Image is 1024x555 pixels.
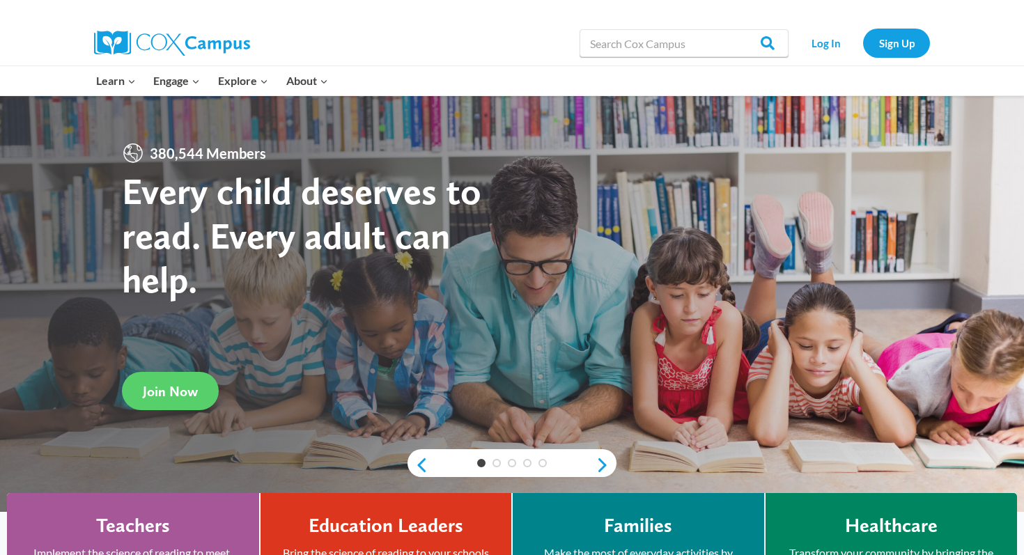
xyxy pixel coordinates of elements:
a: 2 [492,459,501,467]
span: 380,544 Members [144,142,272,164]
a: next [596,457,616,474]
div: content slider buttons [408,451,616,479]
span: About [286,72,328,90]
h4: Teachers [96,514,170,538]
span: Engage [153,72,200,90]
a: 4 [523,459,532,467]
h4: Families [604,514,672,538]
a: 1 [477,459,486,467]
a: previous [408,457,428,474]
span: Learn [96,72,136,90]
a: Log In [796,29,856,57]
a: 3 [508,459,516,467]
nav: Primary Navigation [87,66,336,95]
input: Search Cox Campus [580,29,789,57]
a: Join Now [122,372,219,410]
nav: Secondary Navigation [796,29,930,57]
strong: Every child deserves to read. Every adult can help. [122,169,481,302]
h4: Healthcare [845,514,938,538]
img: Cox Campus [94,31,250,56]
span: Join Now [143,383,198,400]
h4: Education Leaders [309,514,463,538]
a: 5 [538,459,547,467]
span: Explore [218,72,268,90]
a: Sign Up [863,29,930,57]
